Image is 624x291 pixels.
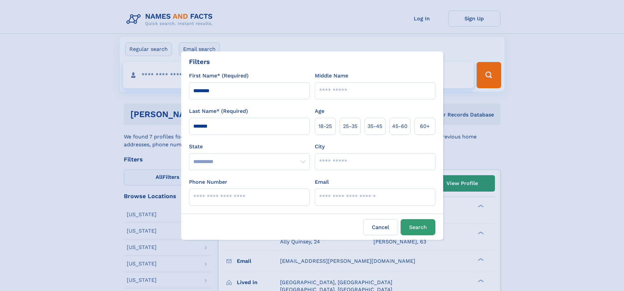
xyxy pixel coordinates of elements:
[368,122,382,130] span: 35‑45
[315,143,325,151] label: City
[315,72,348,80] label: Middle Name
[189,57,210,67] div: Filters
[189,143,310,151] label: State
[420,122,430,130] span: 60+
[401,219,435,235] button: Search
[189,107,248,115] label: Last Name* (Required)
[315,107,324,115] label: Age
[363,219,398,235] label: Cancel
[189,178,227,186] label: Phone Number
[343,122,357,130] span: 25‑35
[318,122,332,130] span: 18‑25
[315,178,329,186] label: Email
[392,122,407,130] span: 45‑60
[189,72,249,80] label: First Name* (Required)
